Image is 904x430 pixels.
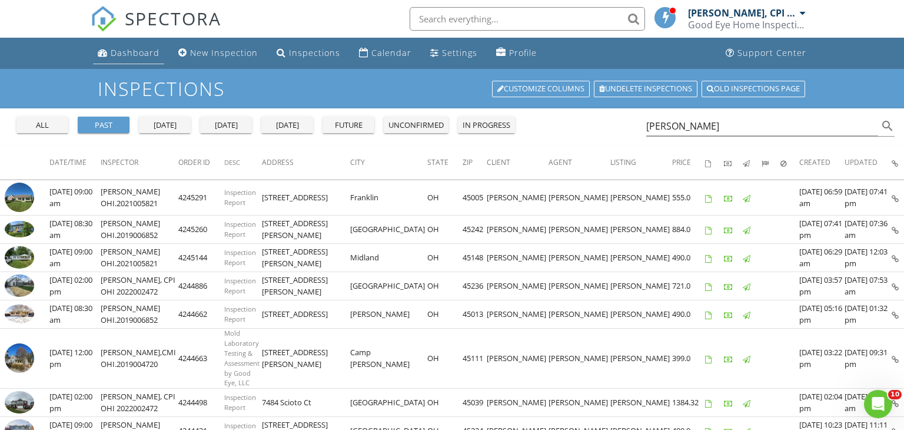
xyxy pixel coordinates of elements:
span: Inspector [101,157,138,167]
td: [DATE] 09:25 am [845,389,892,417]
img: 8005821%2Fcover_photos%2FWzSdbTg922PL9xb7ZImL%2Fsmall.8005821-1738065916816 [5,305,34,323]
span: Inspection Report [224,305,256,323]
input: Search [646,117,878,136]
td: [PERSON_NAME] OHI.2019006852 [101,300,178,329]
th: Date/Time: Not sorted. [49,146,101,179]
td: 490.0 [672,244,705,272]
td: [PERSON_NAME] [487,244,549,272]
td: [DATE] 03:57 pm [799,272,845,300]
a: Settings [426,42,482,64]
td: [DATE] 07:36 am [845,216,892,244]
td: 721.0 [672,272,705,300]
td: 45236 [463,272,487,300]
td: [STREET_ADDRESS][PERSON_NAME] [262,216,350,244]
td: [PERSON_NAME] [549,180,610,216]
div: Support Center [737,47,806,58]
td: [DATE] 07:53 am [845,272,892,300]
td: [GEOGRAPHIC_DATA] [350,389,427,417]
button: [DATE] [139,117,191,133]
h1: Inspections [98,78,806,99]
th: Order ID: Not sorted. [178,146,224,179]
td: 7484 Scioto Ct [262,389,350,417]
td: [STREET_ADDRESS] [262,300,350,329]
td: 4244498 [178,389,224,417]
span: Mold Laboratory Testing & Assessment by Good Eye, LLC [224,329,260,387]
button: [DATE] [200,117,252,133]
td: [PERSON_NAME] [549,329,610,389]
span: Created [799,157,830,167]
a: New Inspection [174,42,262,64]
td: [PERSON_NAME] [610,389,672,417]
div: Inspections [289,47,340,58]
td: [PERSON_NAME] [487,180,549,216]
div: [PERSON_NAME], CPI OHI 2022002472 [688,7,797,19]
td: [PERSON_NAME], CPI OHI 2022002472 [101,272,178,300]
button: past [78,117,129,133]
span: Inspection Report [224,276,256,295]
span: 10 [888,390,902,399]
th: Submitted: Not sorted. [762,146,780,179]
div: [DATE] [266,120,308,131]
div: in progress [463,120,510,131]
td: OH [427,244,463,272]
th: Published: Not sorted. [743,146,762,179]
td: 4245144 [178,244,224,272]
th: Zip: Not sorted. [463,146,487,179]
th: Paid: Not sorted. [724,146,743,179]
td: [DATE] 01:32 pm [845,300,892,329]
div: all [21,120,64,131]
td: [STREET_ADDRESS] [262,180,350,216]
td: 45013 [463,300,487,329]
span: Agent [549,157,572,167]
td: [STREET_ADDRESS][PERSON_NAME] [262,272,350,300]
td: [PERSON_NAME] [610,329,672,389]
td: OH [427,180,463,216]
button: unconfirmed [384,117,448,133]
img: 8464959%2Freports%2F592dd1db-7d35-451e-aa78-654bd55f2776%2Fcover_photos%2Fn89lIN0eKACFRMTNKaw1%2F... [5,274,34,296]
th: Desc: Not sorted. [224,146,262,179]
a: Old inspections page [702,81,805,97]
td: 4245291 [178,180,224,216]
td: [PERSON_NAME] [549,300,610,329]
a: SPECTORA [91,16,221,41]
td: [STREET_ADDRESS][PERSON_NAME] [262,329,350,389]
span: Price [672,157,691,167]
td: [DATE] 02:00 pm [49,272,101,300]
td: [PERSON_NAME] [610,216,672,244]
td: [DATE] 06:59 am [799,180,845,216]
a: Calendar [354,42,416,64]
td: [PERSON_NAME] [350,300,427,329]
td: 4244663 [178,329,224,389]
span: City [350,157,365,167]
td: [PERSON_NAME] [487,216,549,244]
td: 4244886 [178,272,224,300]
td: [DATE] 07:41 pm [845,180,892,216]
span: Order ID [178,157,210,167]
td: [DATE] 09:00 am [49,244,101,272]
div: unconfirmed [388,120,444,131]
td: [GEOGRAPHIC_DATA] [350,216,427,244]
td: [PERSON_NAME] [549,389,610,417]
td: Midland [350,244,427,272]
span: Inspection Report [224,248,256,267]
td: Franklin [350,180,427,216]
td: [DATE] 03:22 pm [799,329,845,389]
button: all [16,117,68,133]
th: City: Not sorted. [350,146,427,179]
th: Price: Not sorted. [672,146,705,179]
td: [PERSON_NAME] [487,300,549,329]
td: [PERSON_NAME],CMI OHI.2019004720 [101,329,178,389]
td: [DATE] 08:30 am [49,216,101,244]
span: Inspection Report [224,188,256,207]
td: [PERSON_NAME] [610,300,672,329]
td: [DATE] 07:41 pm [799,216,845,244]
td: [PERSON_NAME] [487,389,549,417]
td: [DATE] 09:00 am [49,180,101,216]
td: [STREET_ADDRESS][PERSON_NAME] [262,244,350,272]
td: [DATE] 12:03 pm [845,244,892,272]
div: [DATE] [205,120,247,131]
td: 884.0 [672,216,705,244]
img: 9134148%2Fcover_photos%2FdkmhhYaT37jLfymohj6Q%2Fsmall.jpg [5,221,34,237]
th: Inspector: Not sorted. [101,146,178,179]
th: Address: Not sorted. [262,146,350,179]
